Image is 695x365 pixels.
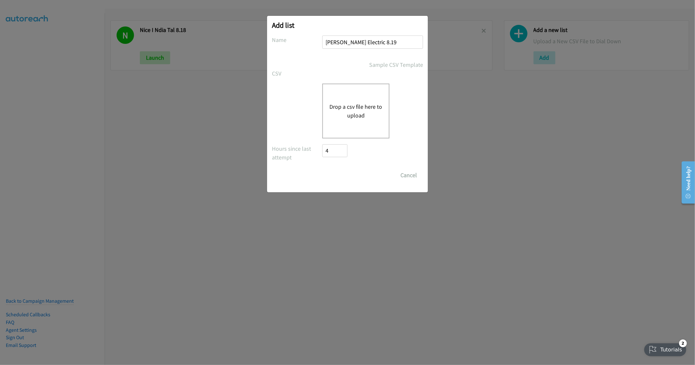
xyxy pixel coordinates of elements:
[369,60,423,69] a: Sample CSV Template
[677,157,695,208] iframe: Resource Center
[272,21,423,30] h2: Add list
[329,102,382,120] button: Drop a csv file here to upload
[272,35,322,44] label: Name
[272,69,322,78] label: CSV
[272,144,322,162] label: Hours since last attempt
[394,169,423,182] button: Cancel
[640,337,690,360] iframe: Checklist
